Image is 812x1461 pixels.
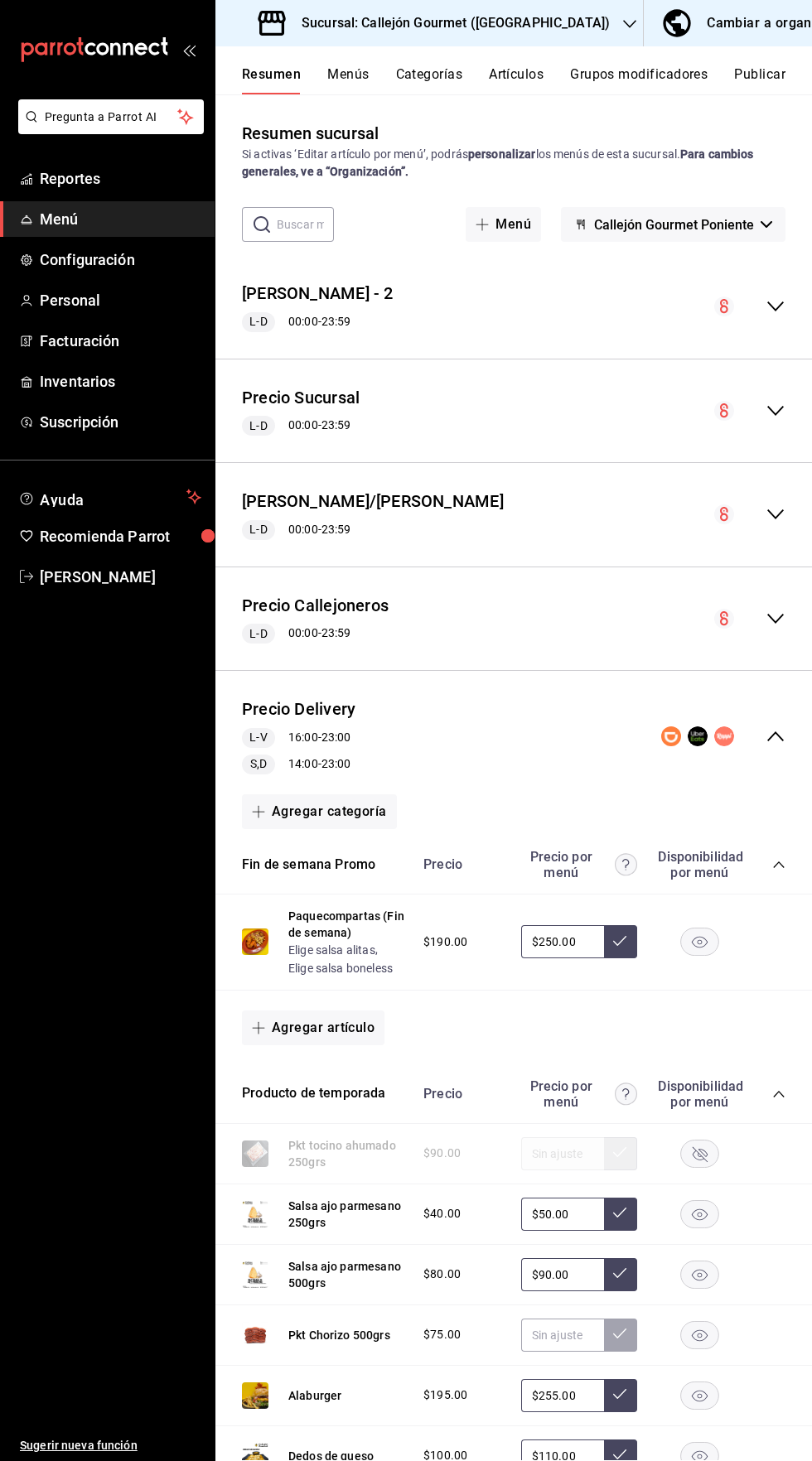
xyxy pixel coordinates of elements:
div: collapse-menu-row [215,268,812,345]
span: Suscripción [40,411,201,433]
button: Pkt Chorizo 500grs [288,1327,390,1343]
strong: personalizar [468,147,536,161]
button: collapse-category-row [772,1087,785,1101]
button: Precio Delivery [242,697,355,721]
span: Recomienda Parrot [40,525,201,547]
button: Fin de semana Promo [242,856,375,875]
button: open_drawer_menu [182,43,196,56]
div: Precio [407,856,513,872]
button: Agregar categoría [242,794,397,829]
button: Menús [327,66,369,94]
button: [PERSON_NAME]/[PERSON_NAME] [242,489,504,514]
button: Publicar [734,66,785,94]
button: Precio Sucursal [242,386,360,410]
span: Facturación [40,330,201,352]
span: $80.00 [423,1266,461,1283]
div: navigation tabs [242,66,812,94]
span: Callejón Gourmet Poniente [594,217,754,233]
button: Salsa ajo parmesano 250grs [288,1198,407,1231]
h3: Sucursal: Callejón Gourmet ([GEOGRAPHIC_DATA]) [288,13,610,33]
img: Preview [242,1322,268,1348]
img: Preview [242,1261,268,1288]
span: S,D [244,755,273,773]
div: 00:00 - 23:59 [242,312,394,332]
button: Salsa ajo parmesano 500grs [288,1258,407,1291]
input: Sin ajuste [521,1258,604,1291]
span: L-D [243,417,273,435]
button: Elige salsa boneless [288,960,393,976]
button: Agregar artículo [242,1010,384,1045]
span: Personal [40,289,201,311]
div: collapse-menu-row [215,476,812,553]
div: collapse-menu-row [215,581,812,658]
div: Resumen sucursal [242,121,379,146]
button: Elige salsa alitas [288,942,375,958]
img: Preview [242,1382,268,1409]
a: Pregunta a Parrot AI [12,120,204,137]
span: [PERSON_NAME] [40,566,201,588]
button: Artículos [489,66,544,94]
button: Menú [466,207,541,242]
button: [PERSON_NAME] - 2 [242,282,394,306]
div: Si activas ‘Editar artículo por menú’, podrás los menús de esta sucursal. [242,146,785,181]
span: Reportes [40,167,201,190]
span: Ayuda [40,487,180,507]
span: L-D [243,313,273,330]
div: 14:00 - 23:00 [242,755,355,774]
div: Disponibilidad por menú [658,849,741,880]
span: Sugerir nueva función [20,1437,201,1454]
div: Precio por menú [521,849,637,880]
button: Callejón Gourmet Poniente [561,207,785,242]
span: $40.00 [423,1205,461,1222]
input: Sin ajuste [521,925,604,958]
div: collapse-menu-row [215,373,812,450]
div: 00:00 - 23:59 [242,416,360,436]
input: Buscar menú [277,208,334,241]
input: Sin ajuste [521,1198,604,1231]
button: Producto de temporada [242,1084,386,1103]
div: , [288,941,407,976]
span: L-V [243,729,273,746]
span: $190.00 [423,933,467,951]
button: collapse-category-row [772,858,785,871]
span: L-D [243,521,273,538]
span: $195.00 [423,1386,467,1404]
div: 00:00 - 23:59 [242,624,389,644]
button: Alaburger [288,1387,341,1404]
span: $75.00 [423,1326,461,1343]
div: Disponibilidad por menú [658,1078,741,1110]
span: L-D [243,625,273,643]
span: Pregunta a Parrot AI [45,108,178,126]
span: Configuración [40,248,201,271]
div: Precio [407,1086,513,1102]
div: 16:00 - 23:00 [242,728,355,748]
div: collapse-menu-row [215,684,812,788]
span: Inventarios [40,370,201,393]
button: Resumen [242,66,301,94]
input: Sin ajuste [521,1319,604,1352]
button: Pregunta a Parrot AI [18,99,204,134]
button: Categorías [396,66,463,94]
button: Grupos modificadores [570,66,708,94]
button: Paquecompartas (Fin de semana) [288,908,407,941]
button: Precio Callejoneros [242,594,389,618]
div: Precio por menú [521,1078,637,1110]
span: Menú [40,208,201,230]
input: Sin ajuste [521,1379,604,1412]
div: 00:00 - 23:59 [242,520,504,540]
img: Preview [242,1201,268,1227]
img: Preview [242,928,268,955]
